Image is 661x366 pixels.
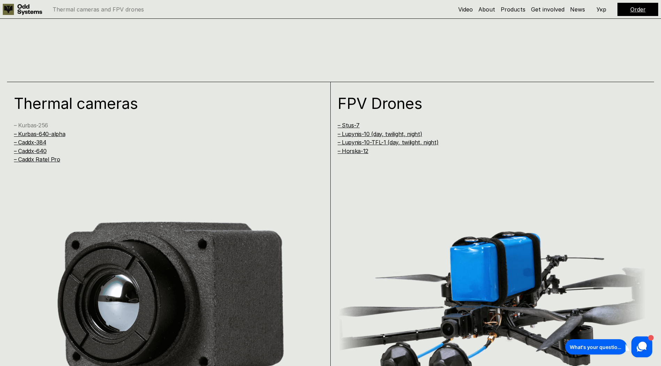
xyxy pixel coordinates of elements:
a: Products [501,6,525,13]
a: – Kurbas-256 [14,122,48,129]
a: – Lupynis-10-TFL-1 (day, twilight, night) [338,139,439,146]
a: News [570,6,585,13]
a: Order [630,6,646,13]
iframe: HelpCrunch [563,335,654,359]
h1: Thermal cameras [14,96,305,111]
a: – Horska-12 [338,148,368,154]
h1: FPV Drones [338,96,629,111]
a: Get involved [531,6,564,13]
a: – Caddx-640 [14,148,46,154]
a: – Kurbas-640-alpha [14,130,65,137]
p: Thermal cameras and FPV drones [53,7,144,12]
a: – Caddx Ratel Pro [14,156,60,163]
a: – Caddx-384 [14,139,46,146]
a: – Stus-7 [338,122,360,129]
a: Video [458,6,473,13]
a: About [478,6,495,13]
a: – Lupynis-10 (day, twilight, night) [338,130,422,137]
p: Укр [597,7,606,12]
